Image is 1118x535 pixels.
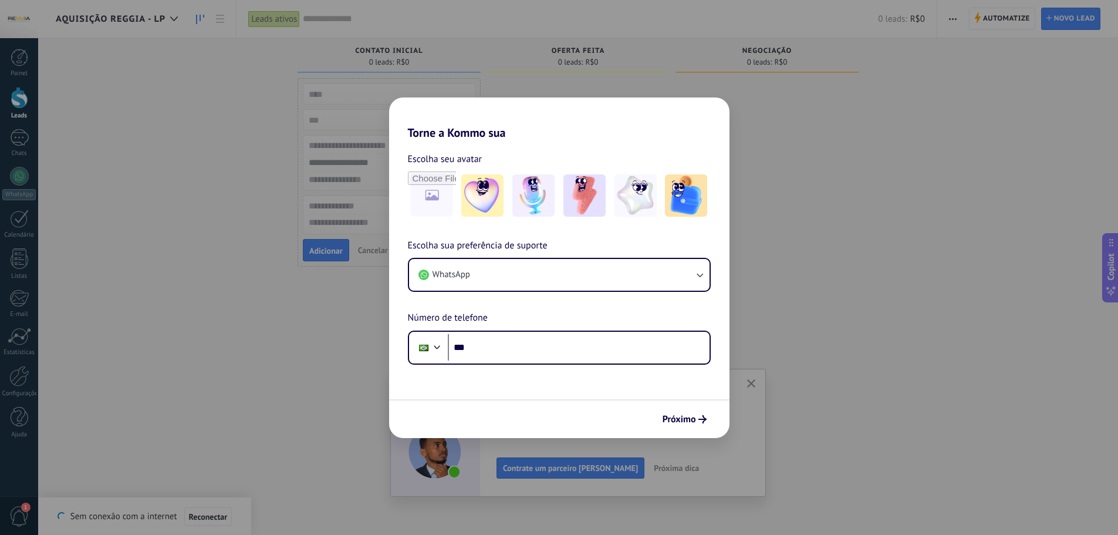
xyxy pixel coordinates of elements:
[563,174,606,217] img: -3.jpeg
[512,174,555,217] img: -2.jpeg
[389,97,729,140] h2: Torne a Kommo sua
[408,238,548,254] span: Escolha sua preferência de suporte
[657,409,712,429] button: Próximo
[461,174,504,217] img: -1.jpeg
[408,311,488,326] span: Número de telefone
[413,335,435,360] div: Brazil: + 55
[614,174,657,217] img: -4.jpeg
[433,269,470,281] span: WhatsApp
[665,174,707,217] img: -5.jpeg
[409,259,710,291] button: WhatsApp
[663,415,696,423] span: Próximo
[408,152,482,167] span: Escolha seu avatar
